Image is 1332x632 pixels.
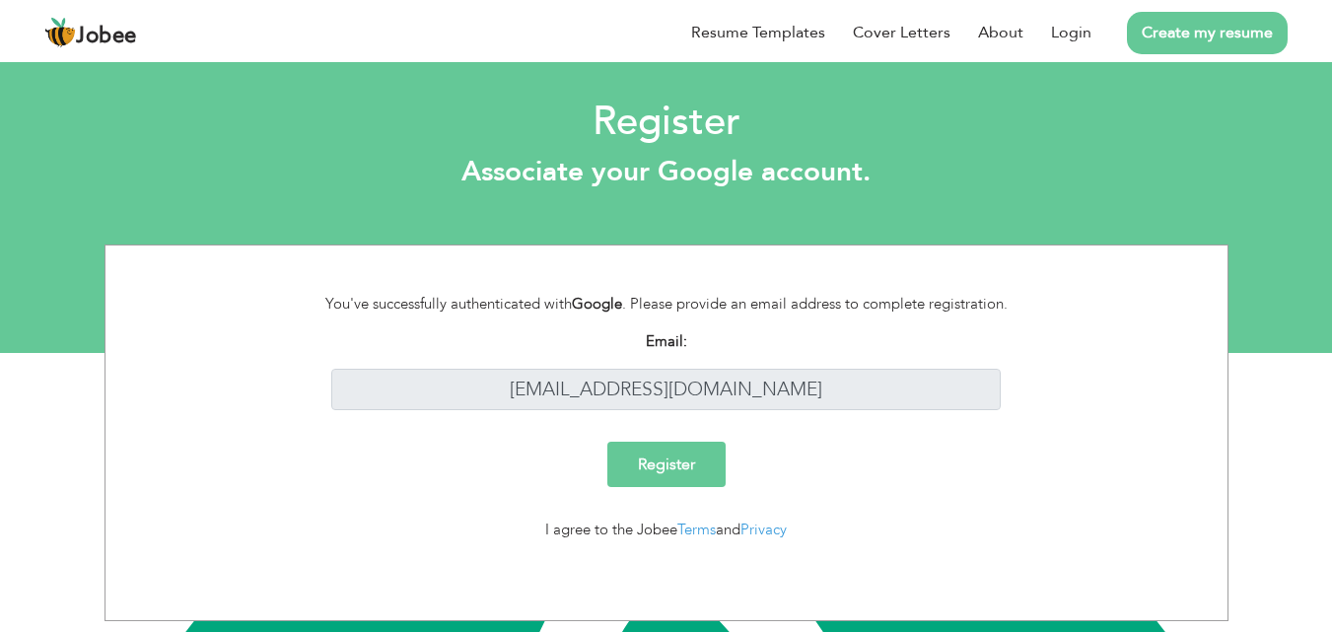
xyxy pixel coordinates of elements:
[44,17,137,48] a: Jobee
[302,519,1030,541] div: I agree to the Jobee and
[691,21,825,44] a: Resume Templates
[331,369,1001,411] input: Enter your email address
[76,26,137,47] span: Jobee
[1051,21,1091,44] a: Login
[44,17,76,48] img: jobee.io
[978,21,1023,44] a: About
[607,442,726,487] input: Register
[15,156,1317,189] h3: Associate your Google account.
[572,294,622,314] strong: Google
[677,520,716,539] a: Terms
[302,293,1030,316] div: You've successfully authenticated with . Please provide an email address to complete registration.
[1127,12,1288,54] a: Create my resume
[740,520,787,539] a: Privacy
[15,97,1317,148] h2: Register
[853,21,950,44] a: Cover Letters
[646,331,687,351] strong: Email:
